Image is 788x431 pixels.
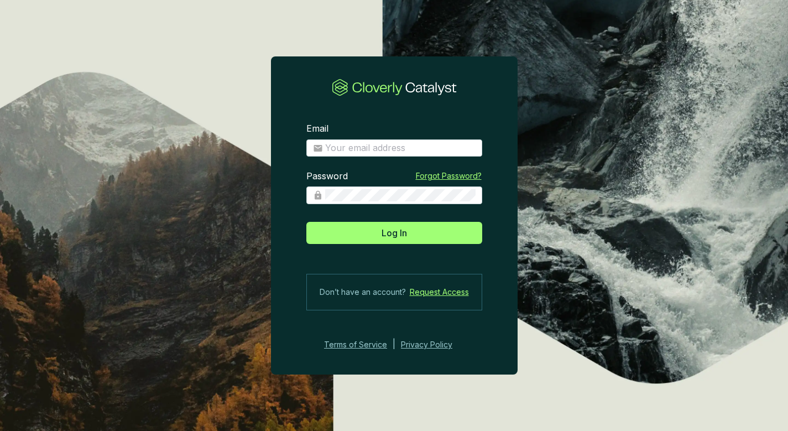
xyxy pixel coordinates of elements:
div: | [393,338,395,351]
a: Request Access [410,285,469,299]
a: Forgot Password? [416,170,482,181]
input: Email [325,142,476,154]
a: Privacy Policy [401,338,467,351]
input: Password [325,189,476,201]
a: Terms of Service [321,338,387,351]
label: Email [306,123,328,135]
span: Log In [382,226,407,240]
button: Log In [306,222,482,244]
span: Don’t have an account? [320,285,406,299]
label: Password [306,170,348,183]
